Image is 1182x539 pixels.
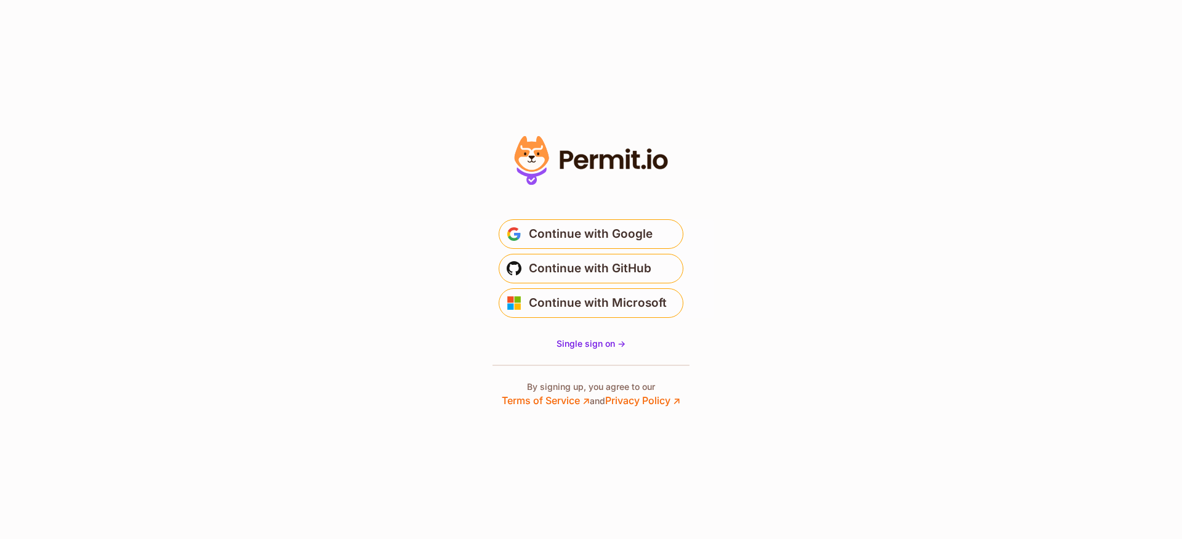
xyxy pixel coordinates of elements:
span: Continue with Google [529,224,653,244]
span: Single sign on -> [557,338,625,349]
button: Continue with Microsoft [499,288,683,318]
button: Continue with Google [499,219,683,249]
a: Privacy Policy ↗ [605,394,680,407]
span: Continue with GitHub [529,259,651,278]
a: Single sign on -> [557,338,625,350]
span: Continue with Microsoft [529,293,667,313]
button: Continue with GitHub [499,254,683,283]
a: Terms of Service ↗ [502,394,590,407]
p: By signing up, you agree to our and [502,381,680,408]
